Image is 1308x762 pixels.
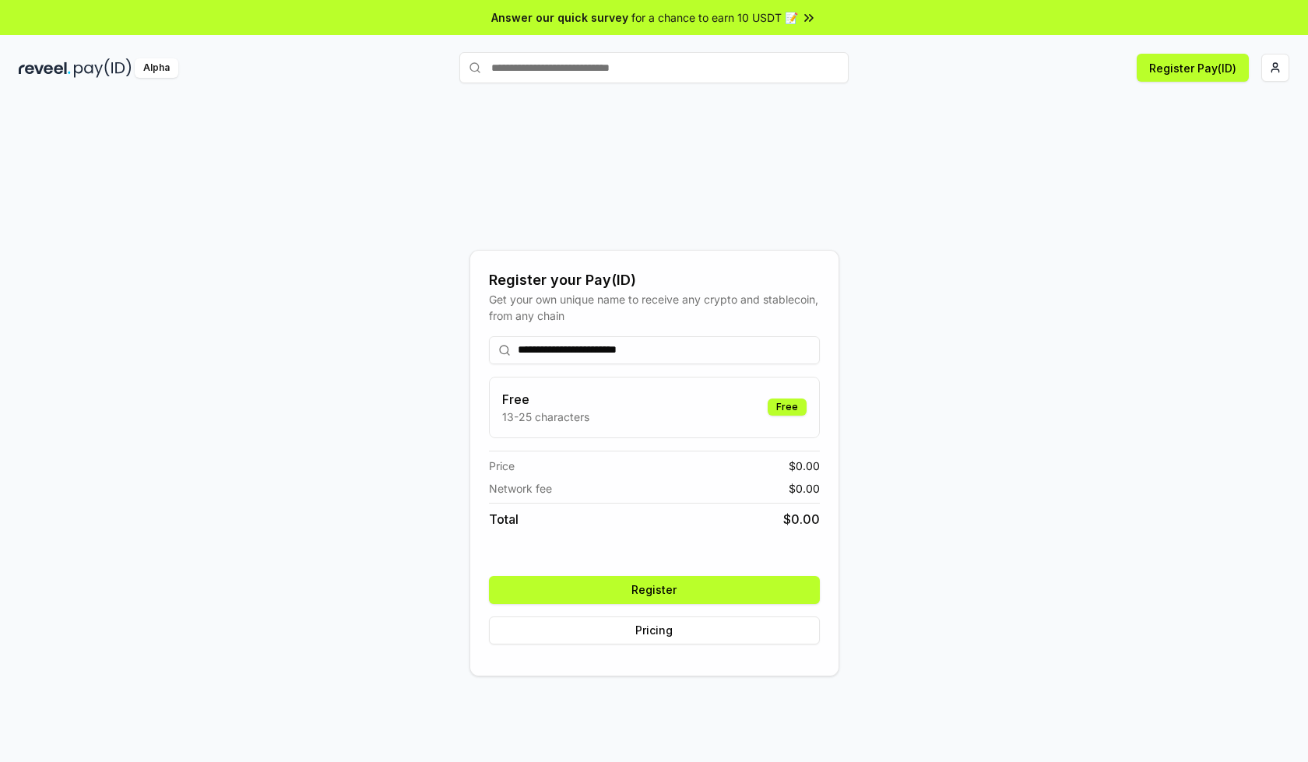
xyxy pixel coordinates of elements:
button: Register [489,576,820,604]
span: $ 0.00 [789,458,820,474]
img: reveel_dark [19,58,71,78]
span: for a chance to earn 10 USDT 📝 [631,9,798,26]
span: Network fee [489,480,552,497]
p: 13-25 characters [502,409,589,425]
div: Alpha [135,58,178,78]
span: $ 0.00 [783,510,820,528]
span: Total [489,510,519,528]
div: Get your own unique name to receive any crypto and stablecoin, from any chain [489,291,820,324]
img: pay_id [74,58,132,78]
span: Price [489,458,515,474]
button: Pricing [489,616,820,644]
button: Register Pay(ID) [1137,54,1249,82]
span: Answer our quick survey [491,9,628,26]
h3: Free [502,390,589,409]
div: Free [768,399,807,416]
span: $ 0.00 [789,480,820,497]
div: Register your Pay(ID) [489,269,820,291]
